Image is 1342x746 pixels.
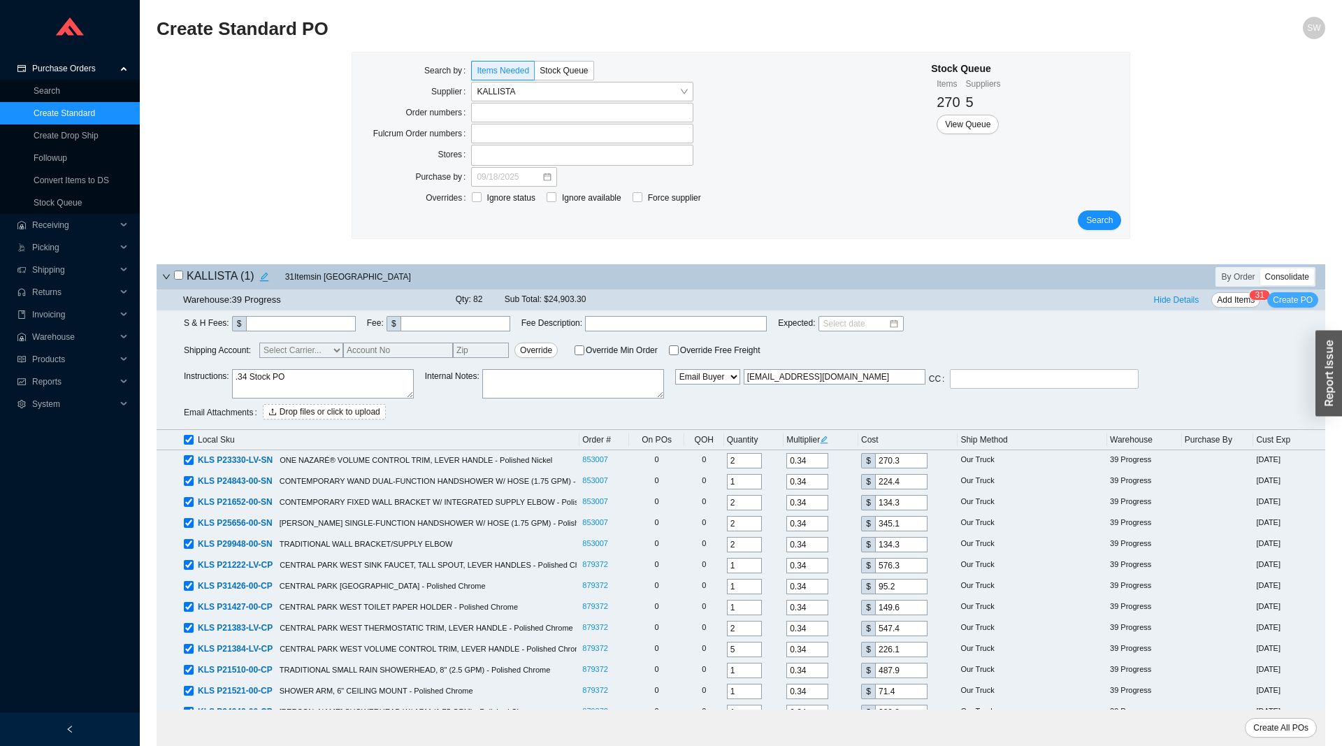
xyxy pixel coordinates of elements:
td: 0 [629,576,684,597]
span: Create PO [1273,293,1313,307]
th: On POs [629,430,684,450]
span: Force supplier [642,191,707,205]
input: Select date [823,317,888,331]
td: [DATE] [1253,639,1325,660]
span: Hide Details [1154,293,1199,307]
td: 0 [629,492,684,513]
td: [DATE] [1253,597,1325,618]
td: [DATE] [1253,471,1325,492]
td: 0 [684,513,724,534]
span: KLS P21521-00-CP [198,686,273,696]
a: Search [34,86,60,96]
input: Override Min Order [575,345,584,355]
th: Warehouse [1107,430,1182,450]
span: Local Sku [198,433,235,447]
div: $ [387,316,401,331]
span: fund [17,378,27,386]
label: Supplier: [431,82,471,101]
span: ONE NAZARÉ® VOLUME CONTROL TRIM, LEVER HANDLE - Polished Nickel [280,456,552,464]
span: Stock Queue [540,66,588,76]
div: $ [861,579,875,594]
span: 82 [473,294,482,304]
td: 39 Progress [1107,471,1182,492]
a: Stock Queue [34,198,82,208]
span: edit [255,272,273,282]
td: Our Truck [958,639,1107,660]
label: Overrides [426,188,471,208]
a: 853007 [582,497,608,505]
a: 879372 [582,560,608,568]
td: Our Truck [958,513,1107,534]
span: Receiving [32,214,116,236]
span: KLS P21384-LV-CP [198,644,273,654]
td: 39 Progress [1107,576,1182,597]
div: $ [861,600,875,615]
div: $ [861,558,875,573]
span: ( 1 ) [240,270,254,282]
button: uploadDrop files or click to upload [263,404,386,419]
label: Search by [424,61,471,80]
div: $ [232,316,246,331]
span: setting [17,400,27,408]
a: 879372 [582,623,608,631]
span: Shipping Account: [184,343,558,358]
label: Purchase by [415,167,471,187]
span: View Queue [945,117,990,131]
span: KLS P31427-00-CP [198,602,273,612]
span: left [66,725,74,733]
span: Ignore status [482,191,541,205]
span: Invoicing [32,303,116,326]
td: Our Truck [958,597,1107,618]
span: CENTRAL PARK [GEOGRAPHIC_DATA] - Polished Chrome [280,582,486,590]
th: QOH [684,430,724,450]
span: Fee : [367,316,384,331]
input: 09/18/2025 [477,170,542,184]
span: $24,903.30 [544,294,586,304]
span: KALLISTA [477,83,688,101]
span: CENTRAL PARK WEST THERMOSTATIC TRIM, LEVER HANDLE - Polished Chrome [280,624,573,632]
a: Followup [34,153,67,163]
td: [DATE] [1253,555,1325,576]
td: 0 [629,681,684,702]
button: Override [514,343,558,358]
th: Cost [858,430,958,450]
span: Expected : [778,316,815,331]
span: 1 [1260,290,1264,300]
span: KLS P23330-LV-SN [198,455,273,465]
div: $ [861,516,875,531]
td: 0 [629,618,684,639]
label: Order numbers [405,103,471,122]
a: 879372 [582,707,608,715]
td: [DATE] [1253,492,1325,513]
button: Hide Details [1148,292,1205,308]
span: TRADITIONAL SMALL RAIN SHOWERHEAD, 8" (2.5 GPM) - Polished Chrome [280,666,551,674]
td: 0 [629,639,684,660]
a: Convert Items to DS [34,175,109,185]
span: Picking [32,236,116,259]
span: down [162,273,171,281]
td: Our Truck [958,576,1107,597]
span: Shipping [32,259,116,281]
div: Consolidate [1260,268,1314,285]
span: Purchase Orders [32,57,116,80]
input: Override Free Freight [669,345,679,355]
td: Our Truck [958,555,1107,576]
button: Search [1078,210,1121,230]
td: 0 [629,597,684,618]
span: Internal Notes : [425,369,479,403]
span: Instructions : [184,369,229,403]
span: read [17,355,27,364]
div: Suppliers [966,77,1001,91]
span: credit-card [17,64,27,73]
td: 0 [684,450,724,471]
td: 0 [684,492,724,513]
span: TRADITIONAL WALL BRACKET/SUPPLY ELBOW [280,540,453,548]
button: Create All POs [1245,718,1317,738]
button: View Queue [937,115,999,134]
span: edit [820,436,828,444]
span: CONTEMPORARY FIXED WALL BRACKET W/ INTEGRATED SUPPLY ELBOW - Polished Nickel [280,498,614,506]
td: [DATE] [1253,618,1325,639]
span: 31 Item s in [GEOGRAPHIC_DATA] [285,270,411,284]
td: 39 Progress [1107,597,1182,618]
span: Search [1086,213,1113,227]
